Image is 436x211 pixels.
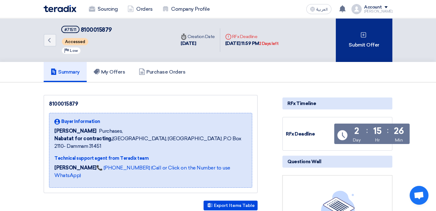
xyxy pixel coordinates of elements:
[225,40,279,47] div: [DATE] 11:59 PM
[94,69,125,75] h5: My Offers
[44,62,87,82] a: Summary
[181,40,215,47] div: [DATE]
[306,4,331,14] button: العربية
[364,10,392,13] div: [PERSON_NAME]
[181,33,215,40] div: Creation Date
[316,7,328,12] span: العربية
[157,2,215,16] a: Company Profile
[62,38,88,45] span: Accessed
[366,125,368,136] div: :
[204,201,258,210] button: Export Items Table
[139,69,185,75] h5: Purchase Orders
[373,127,381,136] div: 15
[99,127,123,135] span: Purchases,
[353,137,361,143] div: Day
[54,155,247,162] div: Technical support agent from Teradix team
[375,137,379,143] div: Hr
[64,28,76,32] div: #71511
[394,127,404,136] div: 26
[352,4,362,14] img: profile_test.png
[84,2,123,16] a: Sourcing
[81,26,112,33] span: 8100015879
[287,158,321,165] span: Questions Wall
[70,48,78,53] span: Low
[286,130,333,138] div: RFx Deadline
[54,165,96,171] strong: [PERSON_NAME]
[61,26,112,34] h5: 8100015879
[225,33,279,40] div: RFx Deadline
[387,125,389,136] div: :
[54,136,112,142] b: Nabatat for contracting,
[123,2,157,16] a: Orders
[410,186,428,205] div: Open chat
[364,5,382,10] div: Account
[54,135,247,150] span: [GEOGRAPHIC_DATA], [GEOGRAPHIC_DATA] ,P.O Box 2110- Dammam 31451
[61,118,100,125] span: Buyer Information
[132,62,192,82] a: Purchase Orders
[354,127,359,136] div: 2
[395,137,403,143] div: Min
[49,100,252,108] div: 8100015879
[336,18,392,62] div: Submit Offer
[44,5,76,12] img: Teradix logo
[54,127,96,135] span: [PERSON_NAME]
[259,41,279,47] div: 2 Days left
[282,97,392,109] div: RFx Timeline
[51,69,80,75] h5: Summary
[54,165,230,178] a: 📞 [PHONE_NUMBER] (Call or Click on the Number to use WhatsApp)
[87,62,132,82] a: My Offers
